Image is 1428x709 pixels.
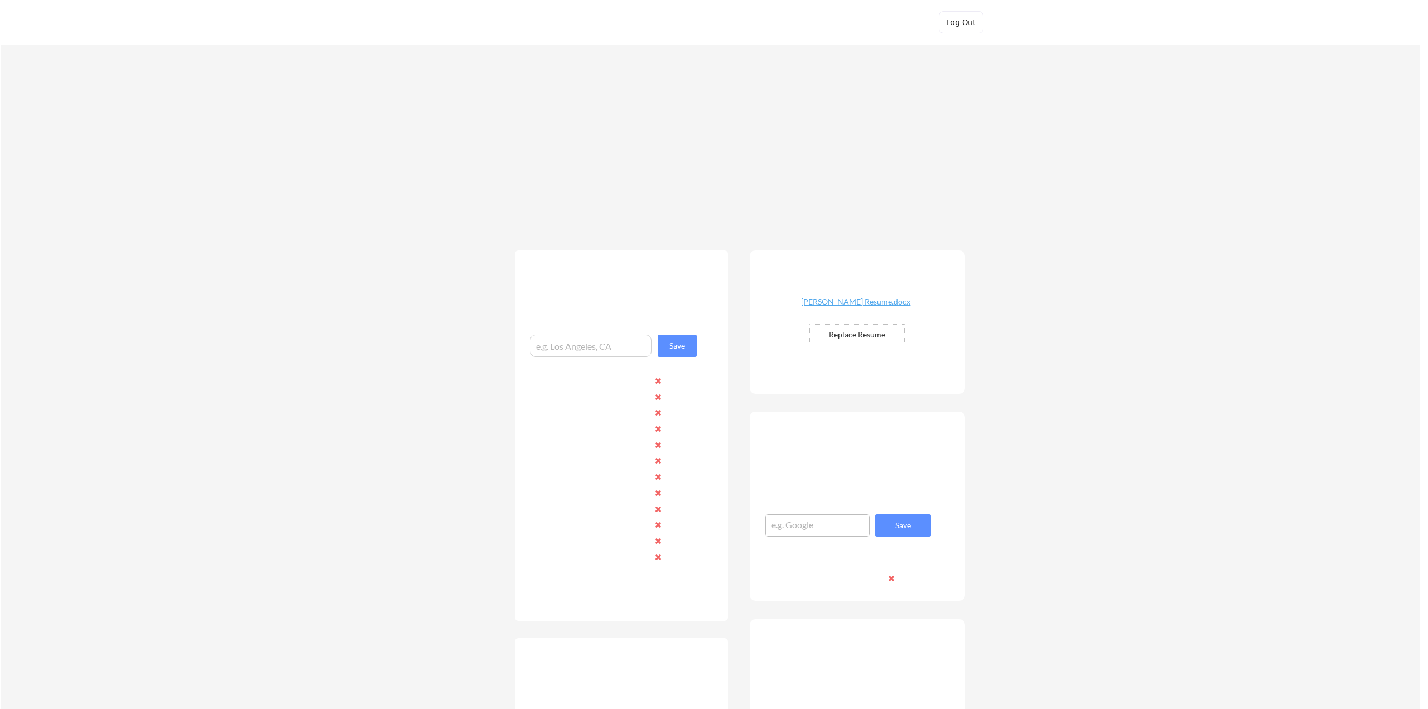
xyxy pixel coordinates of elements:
[875,514,931,537] button: Save
[530,335,652,357] input: e.g. Los Angeles, CA
[658,335,697,357] button: Save
[789,298,922,315] a: [PERSON_NAME] Resume.docx
[939,11,983,33] button: Log Out
[789,298,922,306] div: [PERSON_NAME] Resume.docx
